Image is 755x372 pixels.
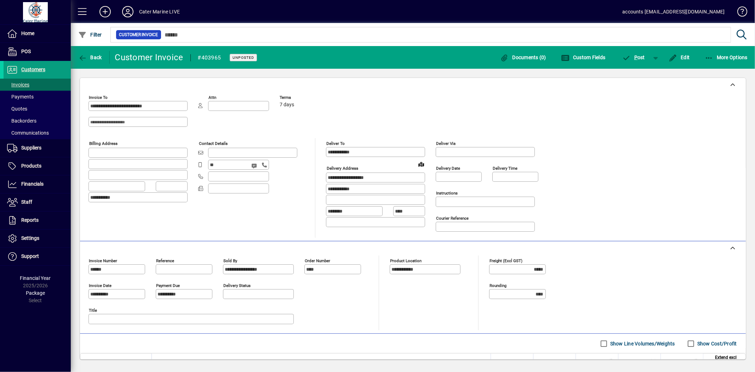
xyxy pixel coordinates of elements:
span: Backorders [7,118,36,124]
mat-label: Freight (excl GST) [490,258,522,263]
a: Backorders [4,115,71,127]
span: GST ($) [685,357,699,365]
span: Financials [21,181,44,187]
mat-label: Order number [305,258,330,263]
a: Invoices [4,79,71,91]
span: P [634,55,637,60]
span: Custom Fields [561,55,606,60]
a: Knowledge Base [732,1,746,24]
mat-label: Rounding [490,283,507,288]
button: Documents (0) [498,51,548,64]
span: Description [156,357,178,365]
a: Payments [4,91,71,103]
a: Support [4,248,71,265]
button: Edit [667,51,692,64]
span: Customer Invoice [119,31,158,38]
span: Invoices [7,82,29,88]
span: Back [78,55,102,60]
div: Cater Marine LIVE [139,6,180,17]
span: Support [21,253,39,259]
span: Rate excl GST ($) [582,357,614,365]
span: Suppliers [21,145,41,151]
mat-label: Title [89,308,97,313]
span: More Options [705,55,748,60]
a: Suppliers [4,139,71,157]
span: Payments [7,94,34,100]
mat-label: Invoice number [89,258,117,263]
span: ost [622,55,645,60]
span: Customers [21,67,45,72]
a: View on map [416,158,427,170]
div: #403965 [198,52,221,63]
a: Settings [4,230,71,247]
a: Products [4,157,71,175]
span: 7 days [280,102,294,108]
a: Financials [4,175,71,193]
button: Back [76,51,104,64]
label: Show Cost/Profit [696,340,737,347]
span: Edit [669,55,690,60]
button: Profile [116,5,139,18]
a: POS [4,43,71,61]
span: Financial Year [20,275,51,281]
span: Backorder [552,357,571,365]
mat-label: Delivery status [223,283,251,288]
mat-label: Reference [156,258,174,263]
mat-label: Product location [390,258,422,263]
mat-label: Invoice To [89,95,108,100]
mat-label: Courier Reference [436,216,469,221]
span: Discount (%) [632,357,656,365]
a: Quotes [4,103,71,115]
span: Documents (0) [500,55,546,60]
span: Terms [280,95,322,100]
mat-label: Payment due [156,283,180,288]
span: Item [89,357,98,365]
button: Post [619,51,649,64]
div: accounts [EMAIL_ADDRESS][DOMAIN_NAME] [623,6,725,17]
span: Supply [516,357,529,365]
div: Customer Invoice [115,52,183,63]
span: Reports [21,217,39,223]
mat-label: Deliver To [326,141,345,146]
a: Home [4,25,71,43]
a: Communications [4,127,71,139]
mat-label: Deliver via [436,141,456,146]
mat-label: Instructions [436,191,458,196]
span: Quotes [7,106,27,112]
a: Reports [4,212,71,229]
mat-label: Attn [208,95,216,100]
mat-label: Delivery date [436,166,460,171]
span: Home [21,30,34,36]
button: Add [94,5,116,18]
app-page-header-button: Back [71,51,110,64]
span: Filter [78,32,102,38]
span: Package [26,290,45,296]
mat-label: Delivery time [493,166,517,171]
button: Custom Fields [559,51,607,64]
mat-label: Invoice date [89,283,111,288]
span: Extend excl GST ($) [708,354,737,369]
span: Unposted [233,55,254,60]
label: Show Line Volumes/Weights [609,340,675,347]
span: Staff [21,199,32,205]
span: Communications [7,130,49,136]
button: More Options [703,51,750,64]
span: Settings [21,235,39,241]
span: POS [21,49,31,54]
mat-label: Sold by [223,258,237,263]
button: Send SMS [246,157,263,174]
a: Staff [4,193,71,211]
button: Filter [76,28,104,41]
span: Products [21,163,41,169]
